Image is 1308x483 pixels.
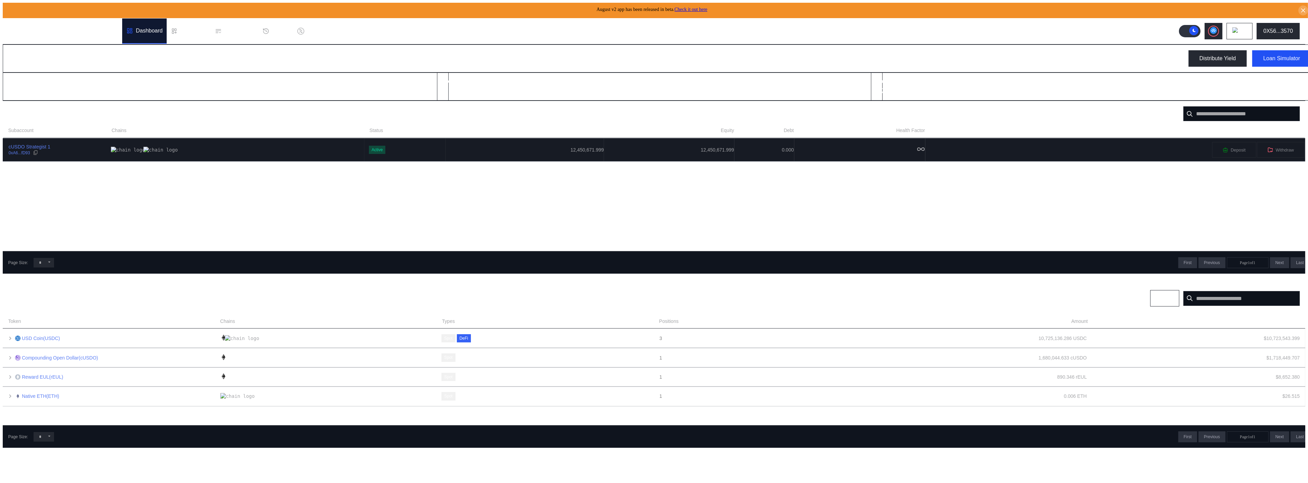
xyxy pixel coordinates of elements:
button: First [1178,431,1197,442]
div: Page Size: [8,260,28,265]
span: First [1184,434,1192,439]
span: Debt [784,127,794,134]
div: cUSDO Strategist 1 [9,144,50,150]
div: Distribute Yield [1200,55,1236,62]
button: First [1178,257,1197,268]
div: 12,450,671.999 [9,87,66,95]
img: cUSDO_logo_white.png [15,355,21,361]
img: empty-token.png [15,374,21,380]
div: $ 26.515 [1282,393,1300,399]
a: USD Coin(USDC) [22,335,60,341]
div: Spot [444,355,453,360]
button: chain logo [1227,23,1253,39]
div: 890.346 rEUL [1057,374,1087,380]
span: Health Factor [896,127,925,134]
div: 0.006 ETH [1064,393,1087,399]
h2: Total Debt [443,78,469,84]
button: Deposit [1212,142,1256,158]
button: 0X56...3570 [1257,23,1300,39]
button: Chain [1150,290,1179,306]
div: USD [450,87,464,95]
div: 12,450,671.999 [877,87,935,95]
a: Compounding Open Dollar(cUSDO) [22,355,98,361]
span: Status [370,127,383,134]
span: Equity [721,127,734,134]
div: 3 [659,335,868,341]
div: Active [372,147,383,152]
a: Permissions [211,18,258,44]
span: Next [1275,434,1284,439]
div: 1 [659,393,868,399]
span: Page 1 of 1 [1240,260,1255,265]
button: Next [1270,257,1290,268]
h2: Total Equity [877,78,908,84]
div: 1 [659,374,868,380]
div: $ 8,652.380 [1276,374,1300,380]
div: Loan Book [180,28,207,34]
div: History [272,28,289,34]
span: Previous [1204,434,1220,439]
span: Page 1 of 1 [1240,434,1255,440]
button: Next [1270,431,1290,442]
td: 0.000 [734,139,794,161]
div: Discount Factors [307,28,348,34]
span: Next [1275,260,1284,265]
span: Subaccount [8,127,34,134]
div: 1 [659,355,868,361]
span: Token [8,318,21,325]
img: ethereum.png [15,393,21,399]
span: Deposit [1231,147,1245,153]
span: Positions [659,318,679,325]
span: First [1184,260,1192,265]
div: Dashboard [136,28,163,34]
div: Permissions [225,28,254,34]
span: Types [442,318,455,325]
div: Spot [444,375,453,379]
div: Spot [444,336,453,341]
img: chain logo [225,335,259,341]
span: Withdraw [1276,147,1294,153]
div: Page Size: [8,434,28,439]
span: Previous [1204,260,1220,265]
span: Account Balance [568,127,604,134]
a: Discount Factors [293,18,352,44]
img: chain logo [220,393,255,399]
img: chain logo [220,335,227,341]
img: chain logo [220,373,227,379]
td: 12,450,671.999 [446,139,604,161]
div: 10,725,136.286 USDC [1039,335,1087,341]
a: Reward EUL(rEUL) [22,374,63,380]
span: Last [1296,260,1304,265]
div: $ 10,723,543.399 [1264,335,1300,341]
span: Chains [220,318,235,325]
div: Spot [444,394,453,399]
div: 0xA6...fD93 [9,151,30,155]
span: USD Value [1277,318,1300,325]
img: chain logo [1232,27,1240,35]
a: History [258,18,293,44]
div: DeFi [460,336,468,341]
div: 0X56...3570 [1264,28,1293,34]
button: Withdraw [1257,142,1305,158]
div: USD [69,87,84,95]
a: Loan Book [167,18,211,44]
img: chain logo [143,147,178,153]
span: Chain [1156,296,1167,301]
img: chain logo [111,147,145,153]
div: 1,680,044.633 cUSDO [1039,355,1087,361]
h2: Total Balance [9,78,44,84]
a: Check it out here [675,7,707,12]
span: Amount [1071,318,1088,325]
a: Dashboard [122,18,167,44]
td: 12,450,671.999 [604,139,734,161]
div: My Dashboard [9,52,72,65]
div: Positions [8,295,36,302]
img: usdc.png [15,336,21,341]
img: chain logo [220,354,227,360]
div: $ 1,718,449.707 [1267,355,1300,361]
div: Loan Simulator [1263,55,1300,62]
span: Last [1296,434,1304,439]
div: Subaccounts [8,110,48,118]
span: August v2 app has been released in beta. [597,7,707,12]
div: 0 [443,87,447,95]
